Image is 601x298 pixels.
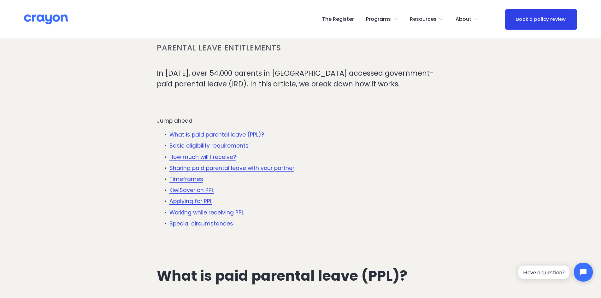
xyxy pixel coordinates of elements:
[169,209,244,216] a: Working while receiving PPL
[157,117,444,125] p: Jump ahead:
[157,43,281,53] a: Parental leave entitlements
[169,197,212,205] a: Applying for PPL
[456,15,471,24] span: About
[410,15,437,24] span: Resources
[513,257,598,287] iframe: Tidio Chat
[169,175,203,183] a: Timeframes
[366,14,398,24] a: folder dropdown
[169,153,236,161] a: How much will I receive?
[157,268,444,284] h2: What is paid parental leave (PPL)?
[169,164,294,172] a: Sharing paid parental leave with your partner
[456,14,478,24] a: folder dropdown
[169,186,214,194] a: KiwiSaver on PPL
[169,220,233,227] a: Special circumstances
[366,15,391,24] span: Programs
[169,131,264,138] a: What is paid parental leave (PPL)?
[505,9,577,30] a: Book a policy review
[322,14,354,24] a: The Register
[410,14,444,24] a: folder dropdown
[157,68,444,89] p: In [DATE], over 54,000 parents in [GEOGRAPHIC_DATA] accessed government-paid parental leave (IRD)...
[169,142,249,149] a: Basic eligibility requirements
[24,14,68,25] img: Crayon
